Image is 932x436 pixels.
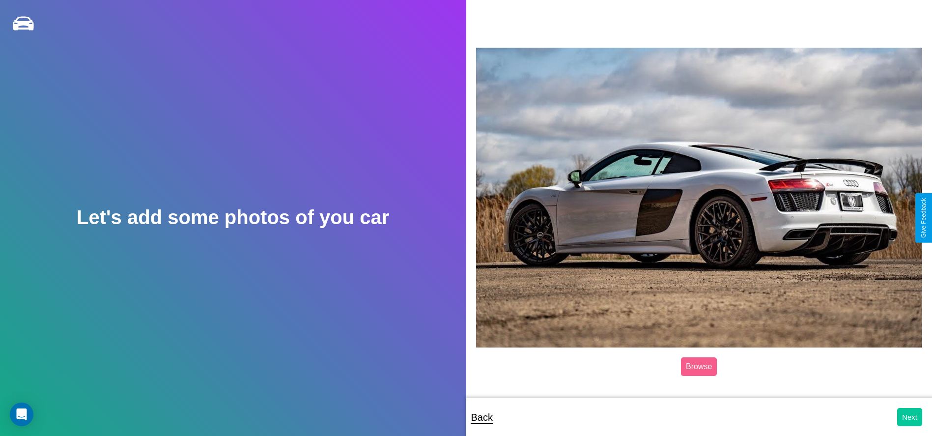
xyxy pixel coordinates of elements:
p: Back [471,408,493,426]
h2: Let's add some photos of you car [77,206,389,229]
img: posted [476,48,923,348]
div: Open Intercom Messenger [10,403,33,426]
label: Browse [681,357,717,376]
div: Give Feedback [920,198,927,238]
button: Next [897,408,922,426]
